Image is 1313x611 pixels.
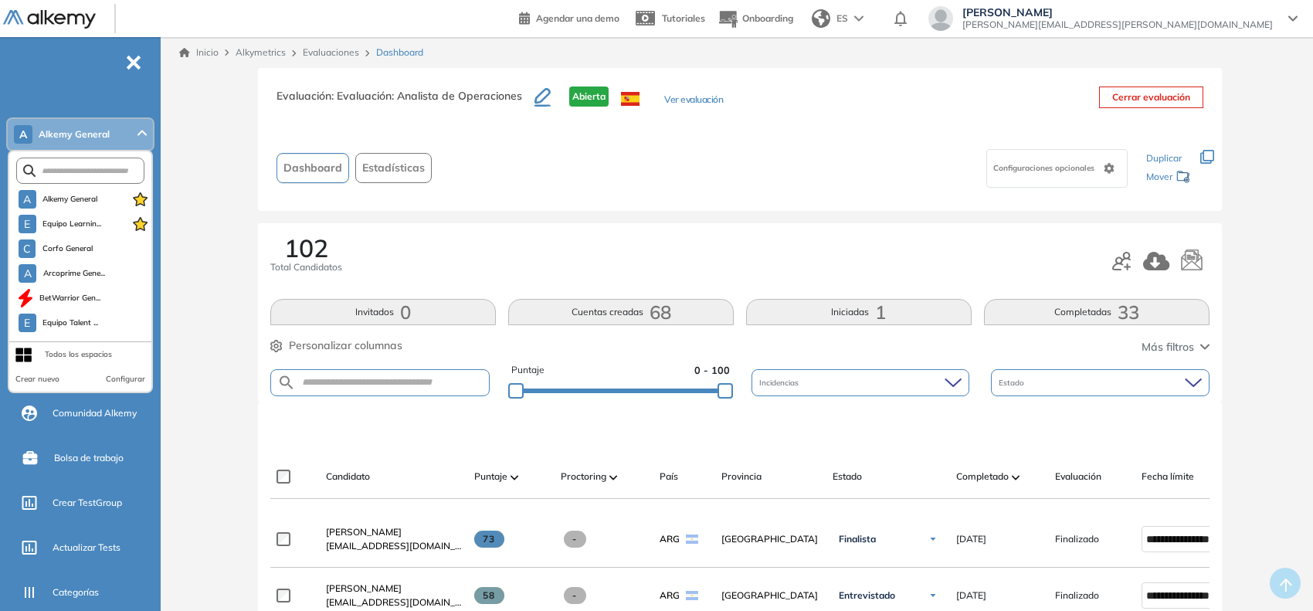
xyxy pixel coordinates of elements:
span: Categorías [53,586,99,599]
a: Evaluaciones [303,46,359,58]
span: Equipo Talent ... [42,317,99,329]
span: País [660,470,678,484]
button: Completadas33 [984,299,1210,325]
span: Duplicar [1146,152,1182,164]
span: ES [836,12,848,25]
img: Ícono de flecha [928,535,938,544]
button: Ver evaluación [664,93,723,109]
span: [DATE] [956,589,986,603]
span: Estadísticas [362,160,425,176]
button: Iniciadas1 [746,299,972,325]
span: 58 [474,587,504,604]
span: Configuraciones opcionales [993,162,1098,174]
span: Agendar una demo [536,12,619,24]
span: Fecha límite [1142,470,1194,484]
img: ESP [621,92,640,106]
span: Incidencias [759,377,802,389]
span: Comunidad Alkemy [53,406,137,420]
span: Actualizar Tests [53,541,120,555]
a: [PERSON_NAME] [326,525,462,539]
span: Personalizar columnas [289,338,402,354]
span: [GEOGRAPHIC_DATA] [721,532,820,546]
button: Dashboard [277,153,349,183]
span: 102 [284,236,328,260]
span: Evaluación [1055,470,1101,484]
div: Incidencias [751,369,970,396]
span: Arcoprime Gene... [42,267,105,280]
img: [missing "en.ARROW_ALT" translation] [609,475,617,480]
span: Provincia [721,470,762,484]
span: A [19,128,27,141]
span: Completado [956,470,1009,484]
button: Cerrar evaluación [1099,87,1203,108]
span: Proctoring [561,470,606,484]
span: Candidato [326,470,370,484]
span: Estado [833,470,862,484]
button: Crear nuevo [15,373,59,385]
span: Alkemy General [39,128,110,141]
button: Cuentas creadas68 [508,299,734,325]
span: ARG [660,532,680,546]
img: SEARCH_ALT [277,373,296,392]
span: Finalista [839,533,876,545]
div: Configuraciones opcionales [986,149,1128,188]
span: [DATE] [956,532,986,546]
span: ARG [660,589,680,603]
span: - [564,587,586,604]
span: Bolsa de trabajo [54,451,124,465]
img: world [812,9,830,28]
span: [PERSON_NAME][EMAIL_ADDRESS][PERSON_NAME][DOMAIN_NAME] [962,19,1273,31]
img: ARG [686,535,698,544]
img: Ícono de flecha [928,591,938,600]
span: [PERSON_NAME] [326,582,402,594]
span: Alkemy General [42,193,98,205]
span: Finalizado [1055,532,1099,546]
button: Más filtros [1142,339,1210,355]
h3: Evaluación [277,87,534,119]
a: Agendar una demo [519,8,619,26]
span: [GEOGRAPHIC_DATA] [721,589,820,603]
span: A [23,193,31,205]
img: [missing "en.ARROW_ALT" translation] [511,475,518,480]
a: [PERSON_NAME] [326,582,462,596]
span: Puntaje [474,470,507,484]
span: E [24,317,30,329]
span: [EMAIL_ADDRESS][DOMAIN_NAME] [326,596,462,609]
button: Invitados0 [270,299,496,325]
span: Total Candidatos [270,260,342,274]
span: E [24,218,30,230]
button: Configurar [106,373,145,385]
span: Corfo General [42,243,93,255]
span: C [23,243,31,255]
span: Onboarding [742,12,793,24]
img: arrow [854,15,863,22]
span: A [24,267,32,280]
button: Personalizar columnas [270,338,402,354]
span: [EMAIL_ADDRESS][DOMAIN_NAME] [326,539,462,553]
span: Estado [999,377,1027,389]
span: Abierta [569,87,609,107]
div: Todos los espacios [45,348,112,361]
a: Inicio [179,46,219,59]
span: Finalizado [1055,589,1099,603]
span: Entrevistado [839,589,895,602]
span: BetWarrior Gen... [39,292,100,304]
div: Mover [1146,164,1191,192]
span: 73 [474,531,504,548]
span: Puntaje [511,363,545,378]
span: [PERSON_NAME] [326,526,402,538]
span: Alkymetrics [236,46,286,58]
span: 0 - 100 [694,363,730,378]
span: Crear TestGroup [53,496,122,510]
img: ARG [686,591,698,600]
img: Logo [3,10,96,29]
span: Más filtros [1142,339,1194,355]
button: Onboarding [718,2,793,36]
span: : Evaluación: Analista de Operaciones [331,89,522,103]
img: [missing "en.ARROW_ALT" translation] [1012,475,1020,480]
span: Dashboard [376,46,423,59]
span: - [564,531,586,548]
span: Dashboard [283,160,342,176]
span: Tutoriales [662,12,705,24]
span: [PERSON_NAME] [962,6,1273,19]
